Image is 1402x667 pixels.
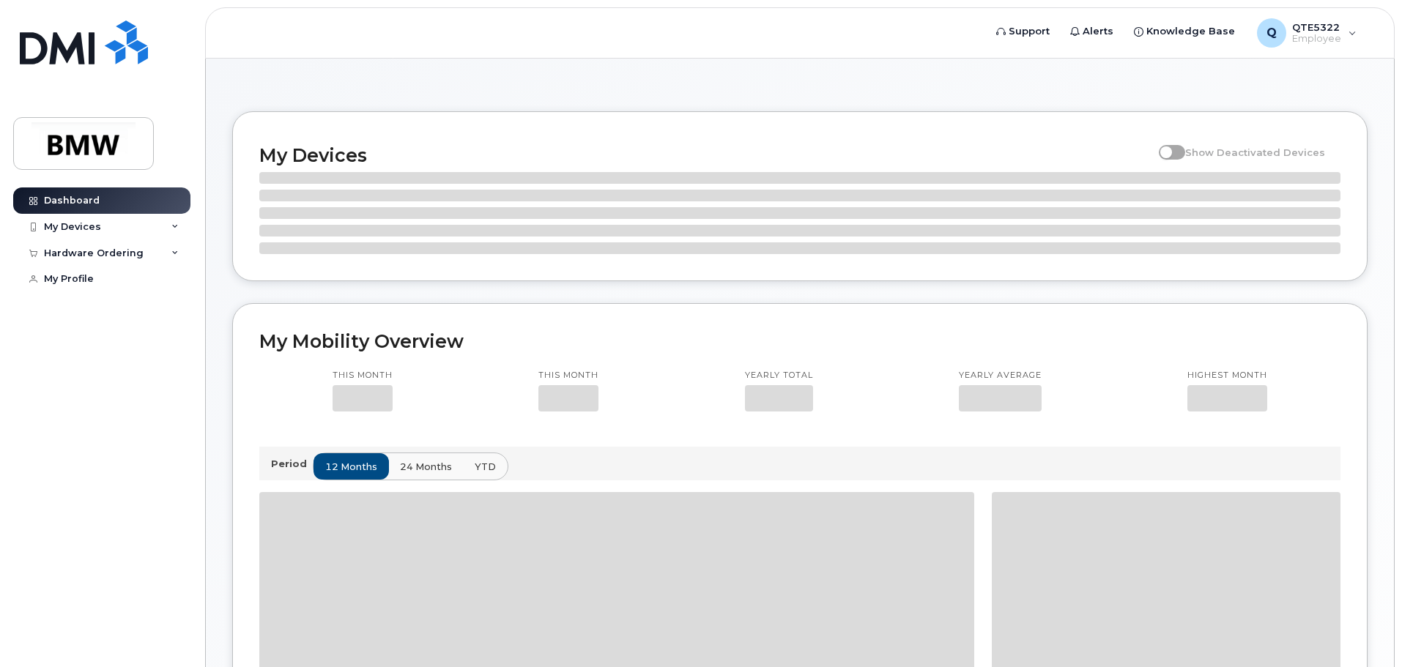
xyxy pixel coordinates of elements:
p: Yearly total [745,370,813,381]
p: Highest month [1187,370,1267,381]
h2: My Devices [259,144,1151,166]
p: Yearly average [959,370,1042,381]
span: YTD [475,460,496,474]
h2: My Mobility Overview [259,330,1340,352]
p: This month [333,370,393,381]
span: Show Deactivated Devices [1185,146,1325,158]
span: 24 months [400,460,452,474]
p: This month [538,370,598,381]
input: Show Deactivated Devices [1159,138,1171,150]
p: Period [271,457,313,471]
